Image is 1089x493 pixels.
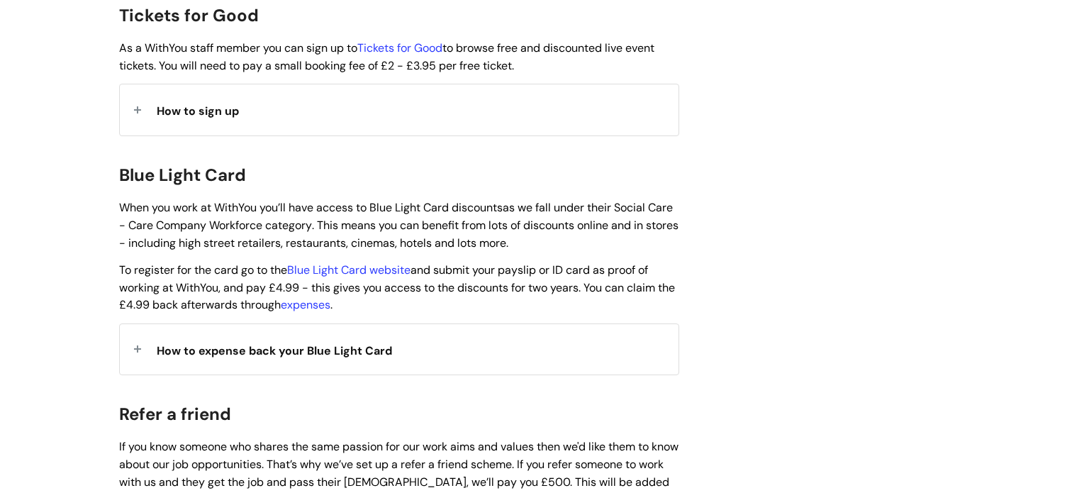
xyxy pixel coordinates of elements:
[119,4,259,26] span: Tickets for Good
[119,164,246,186] span: Blue Light Card
[119,40,654,73] span: As a WithYou staff member you can sign up to to browse free and discounted live event tickets. Yo...
[119,262,675,313] span: To register for the card go to the and submit your payslip or ID card as proof of working at With...
[357,40,442,55] a: Tickets for Good
[157,104,239,118] span: How to sign up
[119,200,678,250] span: When you work at WithYou you’ll have access to Blue Light Card discounts . This means you can ben...
[119,200,673,233] span: as we fall under their Social Care - Care Company Workforce category
[119,403,231,425] span: Refer a friend
[281,297,330,312] a: expenses
[157,343,392,358] span: How to expense back your Blue Light Card
[287,262,411,277] a: Blue Light Card website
